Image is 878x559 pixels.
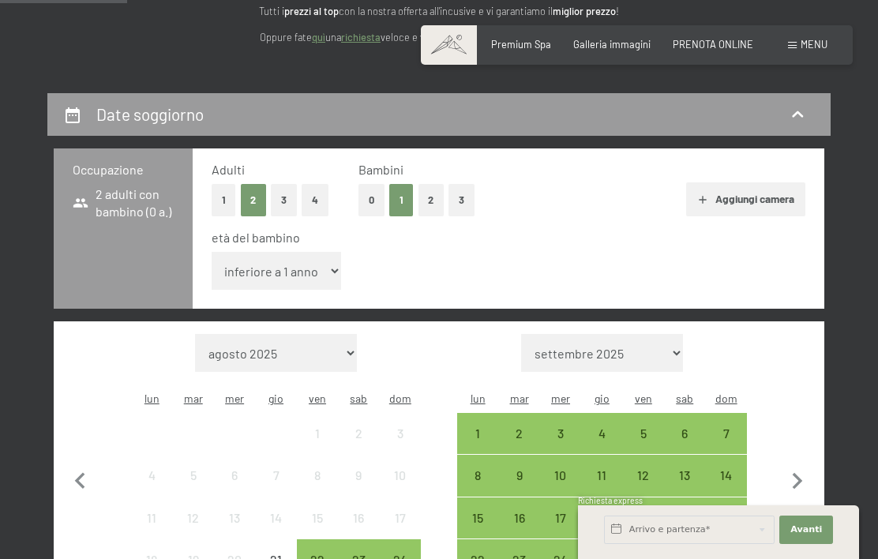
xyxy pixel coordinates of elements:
[312,31,325,43] a: quì
[133,469,171,507] div: 4
[540,497,581,538] div: Wed Sep 17 2025
[212,162,245,177] span: Adulti
[123,3,755,19] p: Tutti i con la nostra offerta all'incusive e vi garantiamo il !
[338,413,379,454] div: Sat Aug 02 2025
[271,184,297,216] button: 3
[340,427,377,465] div: 2
[583,469,621,507] div: 11
[790,523,822,536] span: Avanti
[457,413,498,454] div: arrivo/check-in possibile
[309,392,326,405] abbr: venerdì
[358,162,403,177] span: Bambini
[381,512,419,550] div: 17
[216,469,253,507] div: 6
[553,5,616,17] strong: miglior prezzo
[380,497,421,538] div: Sun Aug 17 2025
[257,512,295,550] div: 14
[173,497,214,538] div: arrivo/check-in non effettuabile
[173,455,214,496] div: Tue Aug 05 2025
[131,497,172,538] div: arrivo/check-in non effettuabile
[297,497,338,538] div: Fri Aug 15 2025
[471,392,486,405] abbr: lunedì
[664,455,705,496] div: Sat Sep 13 2025
[298,512,336,550] div: 15
[623,413,664,454] div: arrivo/check-in possibile
[664,413,705,454] div: Sat Sep 06 2025
[573,38,651,51] span: Galleria immagini
[380,455,421,496] div: arrivo/check-in non effettuabile
[578,496,643,505] span: Richiesta express
[666,469,704,507] div: 13
[635,392,652,405] abbr: venerdì
[498,413,539,454] div: Tue Sep 02 2025
[338,455,379,496] div: Sat Aug 09 2025
[498,413,539,454] div: arrivo/check-in possibile
[174,512,212,550] div: 12
[131,455,172,496] div: arrivo/check-in non effettuabile
[705,413,746,454] div: Sun Sep 07 2025
[73,186,174,221] span: 2 adulti con bambino (0 a.)
[581,455,622,496] div: Thu Sep 11 2025
[418,184,445,216] button: 2
[257,469,295,507] div: 7
[380,497,421,538] div: arrivo/check-in non effettuabile
[214,497,255,538] div: Wed Aug 13 2025
[459,512,497,550] div: 15
[595,392,610,405] abbr: giovedì
[457,455,498,496] div: arrivo/check-in possibile
[623,413,664,454] div: Fri Sep 05 2025
[707,427,745,465] div: 7
[540,413,581,454] div: arrivo/check-in possibile
[673,38,753,51] span: PRENOTA ONLINE
[73,161,174,178] h3: Occupazione
[268,392,283,405] abbr: giovedì
[123,29,755,45] p: Oppure fate una veloce e vi facciamo subito la offerta piacevole. Grazie
[389,392,411,405] abbr: domenica
[214,455,255,496] div: Wed Aug 06 2025
[380,455,421,496] div: Sun Aug 10 2025
[144,392,159,405] abbr: lunedì
[457,455,498,496] div: Mon Sep 08 2025
[340,512,377,550] div: 16
[705,455,746,496] div: arrivo/check-in possibile
[338,455,379,496] div: arrivo/check-in non effettuabile
[581,413,622,454] div: arrivo/check-in possibile
[297,455,338,496] div: arrivo/check-in non effettuabile
[297,497,338,538] div: arrivo/check-in non effettuabile
[500,427,538,465] div: 2
[131,497,172,538] div: Mon Aug 11 2025
[491,38,551,51] a: Premium Spa
[284,5,339,17] strong: prezzi al top
[623,455,664,496] div: arrivo/check-in possibile
[350,392,367,405] abbr: sabato
[225,392,244,405] abbr: mercoledì
[341,31,381,43] a: richiesta
[498,497,539,538] div: Tue Sep 16 2025
[705,455,746,496] div: Sun Sep 14 2025
[664,455,705,496] div: arrivo/check-in possibile
[581,413,622,454] div: Thu Sep 04 2025
[498,497,539,538] div: arrivo/check-in possibile
[457,413,498,454] div: Mon Sep 01 2025
[214,497,255,538] div: arrivo/check-in non effettuabile
[801,38,827,51] span: Menu
[664,413,705,454] div: arrivo/check-in possibile
[212,184,236,216] button: 1
[625,427,662,465] div: 5
[500,469,538,507] div: 9
[542,469,580,507] div: 10
[500,512,538,550] div: 16
[241,184,267,216] button: 2
[255,455,296,496] div: Thu Aug 07 2025
[542,427,580,465] div: 3
[297,413,338,454] div: arrivo/check-in non effettuabile
[540,497,581,538] div: arrivo/check-in possibile
[255,497,296,538] div: Thu Aug 14 2025
[297,413,338,454] div: Fri Aug 01 2025
[298,427,336,465] div: 1
[707,469,745,507] div: 14
[583,427,621,465] div: 4
[705,413,746,454] div: arrivo/check-in possibile
[540,455,581,496] div: arrivo/check-in possibile
[623,455,664,496] div: Fri Sep 12 2025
